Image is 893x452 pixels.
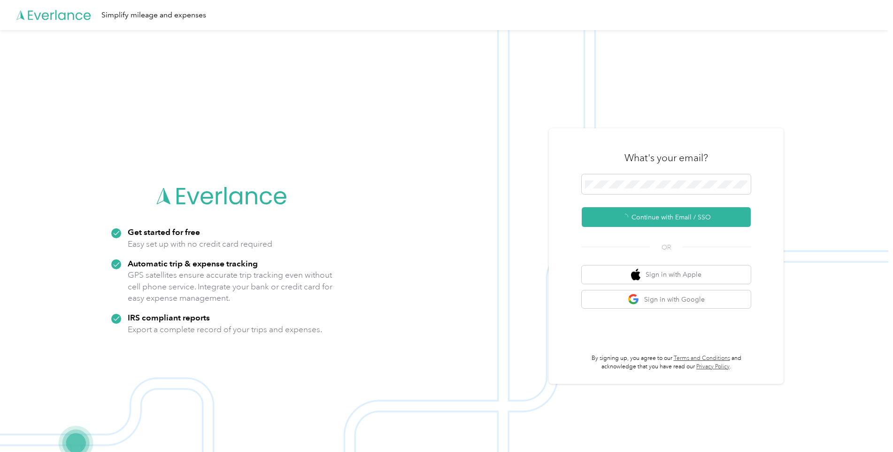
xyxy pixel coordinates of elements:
[674,355,730,362] a: Terms and Conditions
[628,294,639,305] img: google logo
[101,9,206,21] div: Simplify mileage and expenses
[128,238,272,250] p: Easy set up with no credit card required
[128,324,322,335] p: Export a complete record of your trips and expenses.
[128,227,200,237] strong: Get started for free
[128,312,210,322] strong: IRS compliant reports
[582,265,751,284] button: apple logoSign in with Apple
[582,354,751,371] p: By signing up, you agree to our and acknowledge that you have read our .
[128,258,258,268] strong: Automatic trip & expense tracking
[624,151,708,164] h3: What's your email?
[582,207,751,227] button: Continue with Email / SSO
[582,290,751,309] button: google logoSign in with Google
[128,269,333,304] p: GPS satellites ensure accurate trip tracking even without cell phone service. Integrate your bank...
[696,363,730,370] a: Privacy Policy
[631,269,640,281] img: apple logo
[650,242,683,252] span: OR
